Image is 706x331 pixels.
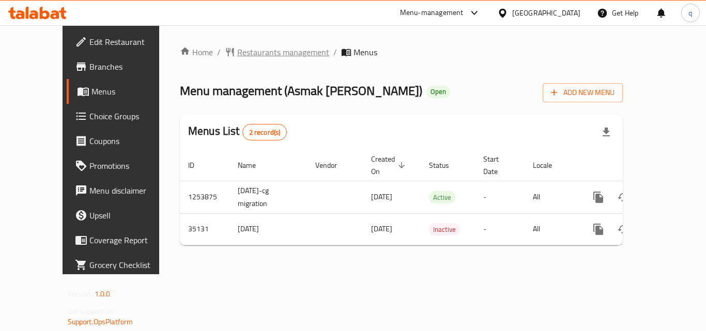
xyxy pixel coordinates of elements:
td: All [525,213,578,245]
span: Active [429,192,455,203]
td: 1253875 [180,181,229,213]
span: [DATE] [371,222,392,235]
button: more [586,217,611,242]
span: Promotions [89,160,172,172]
span: Vendor [315,159,350,171]
td: [DATE]-cg migration [229,181,307,213]
span: Menus [354,46,377,58]
span: Add New Menu [551,86,615,99]
span: Menu disclaimer [89,184,172,197]
a: Coverage Report [67,228,180,253]
td: - [475,181,525,213]
td: All [525,181,578,213]
a: Upsell [67,203,180,228]
td: - [475,213,525,245]
div: [GEOGRAPHIC_DATA] [512,7,580,19]
th: Actions [578,150,694,181]
span: Menus [91,85,172,98]
span: Status [429,159,463,171]
span: Grocery Checklist [89,259,172,271]
td: [DATE] [229,213,307,245]
a: Grocery Checklist [67,253,180,277]
a: Home [180,46,213,58]
span: Coverage Report [89,234,172,246]
a: Restaurants management [225,46,329,58]
li: / [333,46,337,58]
button: Change Status [611,217,636,242]
a: Support.OpsPlatform [68,315,133,328]
span: q [688,7,692,19]
a: Edit Restaurant [67,29,180,54]
div: Export file [594,120,619,145]
span: Upsell [89,209,172,222]
a: Coupons [67,129,180,153]
span: Menu management ( Asmak [PERSON_NAME] ) [180,79,422,102]
span: ID [188,159,208,171]
span: 1.0.0 [95,287,111,301]
span: 2 record(s) [243,128,287,137]
div: Open [426,86,450,98]
span: [DATE] [371,190,392,203]
a: Menus [67,79,180,104]
a: Promotions [67,153,180,178]
button: Add New Menu [543,83,623,102]
td: 35131 [180,213,229,245]
div: Active [429,191,455,203]
span: Start Date [483,153,512,178]
table: enhanced table [180,150,694,245]
span: Restaurants management [237,46,329,58]
a: Branches [67,54,180,79]
div: Inactive [429,223,460,235]
span: Created On [371,153,408,178]
span: Coupons [89,135,172,147]
span: Version: [68,287,93,301]
button: Change Status [611,185,636,210]
span: Get support on: [68,305,115,318]
a: Menu disclaimer [67,178,180,203]
span: Name [238,159,269,171]
span: Branches [89,60,172,73]
li: / [217,46,221,58]
a: Choice Groups [67,104,180,129]
span: Edit Restaurant [89,36,172,48]
span: Choice Groups [89,110,172,122]
div: Menu-management [400,7,464,19]
span: Inactive [429,224,460,235]
nav: breadcrumb [180,46,623,58]
button: more [586,185,611,210]
span: Locale [533,159,565,171]
span: Open [426,87,450,96]
h2: Menus List [188,123,287,140]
